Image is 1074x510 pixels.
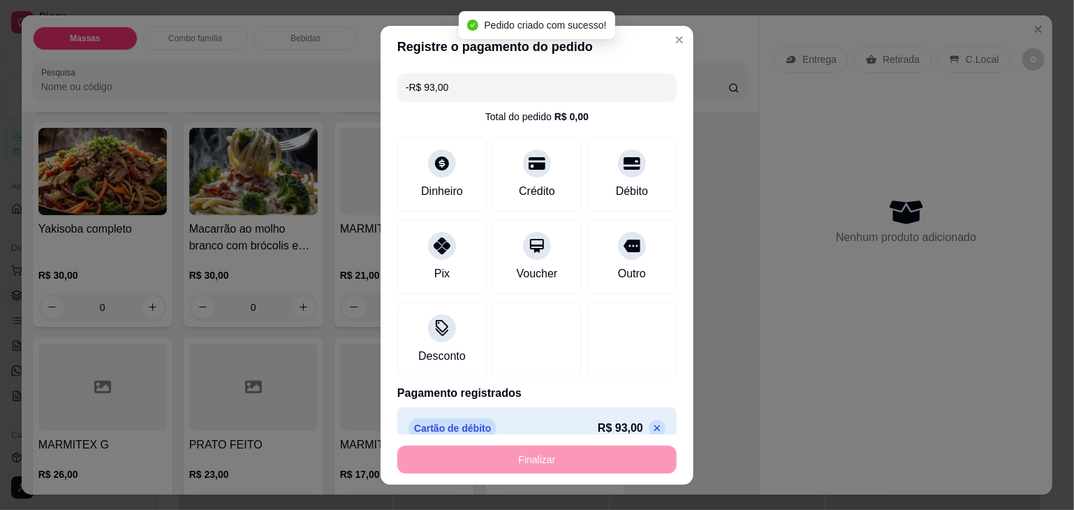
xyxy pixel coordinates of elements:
p: Cartão de débito [409,418,496,438]
div: Crédito [519,183,555,200]
div: Desconto [418,348,466,365]
div: Total do pedido [485,110,589,124]
p: R$ 93,00 [598,420,643,437]
div: Voucher [517,265,558,282]
div: Pix [434,265,450,282]
div: Débito [616,183,648,200]
div: Outro [618,265,646,282]
header: Registre o pagamento do pedido [381,26,693,68]
div: R$ 0,00 [554,110,589,124]
p: Pagamento registrados [397,385,677,402]
button: Close [668,29,691,51]
input: Ex.: hambúrguer de cordeiro [406,73,668,101]
span: check-circle [467,20,478,31]
span: Pedido criado com sucesso! [484,20,606,31]
div: Dinheiro [421,183,463,200]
